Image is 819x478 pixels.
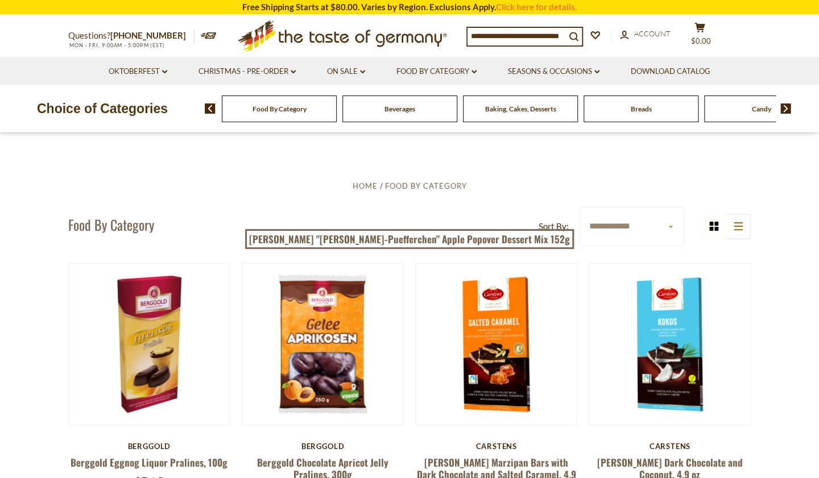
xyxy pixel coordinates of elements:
img: previous arrow [205,103,216,114]
img: Carstens Luebecker Marzipan Bars with Dark Chocolate and Salted Caramel, 4.9 oz [416,264,577,425]
a: Food By Category [385,181,467,190]
div: Carstens [589,442,751,451]
a: Account [620,28,671,40]
div: Carstens [415,442,577,451]
p: Questions? [68,28,195,43]
a: [PERSON_NAME] "[PERSON_NAME]-Puefferchen" Apple Popover Dessert Mix 152g [245,229,574,250]
a: Baking, Cakes, Desserts [485,105,556,113]
span: $0.00 [691,36,711,45]
a: Seasons & Occasions [508,65,599,78]
span: MON - FRI, 9:00AM - 5:00PM (EST) [68,42,165,48]
img: Berggold Eggnog Liquor Pralines, 100g [69,264,230,425]
a: Food By Category [253,105,307,113]
img: Berggold Chocolate Apricot Jelly Pralines, 300g [242,264,403,425]
label: Sort By: [539,219,569,234]
a: Download Catalog [631,65,710,78]
a: Candy [752,105,771,113]
h1: Food By Category [68,216,154,233]
a: Beverages [384,105,415,113]
img: Carstens Luebecker Dark Chocolate and Coconut, 4.9 oz [589,264,750,425]
a: [PHONE_NUMBER] [110,30,186,40]
div: Berggold [242,442,404,451]
span: Account [634,29,671,38]
a: Oktoberfest [109,65,167,78]
a: Berggold Eggnog Liquor Pralines, 100g [71,455,227,469]
a: Click here for details. [496,2,577,12]
a: Christmas - PRE-ORDER [198,65,296,78]
a: Breads [631,105,652,113]
div: Berggold [68,442,230,451]
a: Home [352,181,377,190]
img: next arrow [780,103,791,114]
button: $0.00 [682,22,717,51]
a: On Sale [327,65,365,78]
a: Food By Category [396,65,477,78]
